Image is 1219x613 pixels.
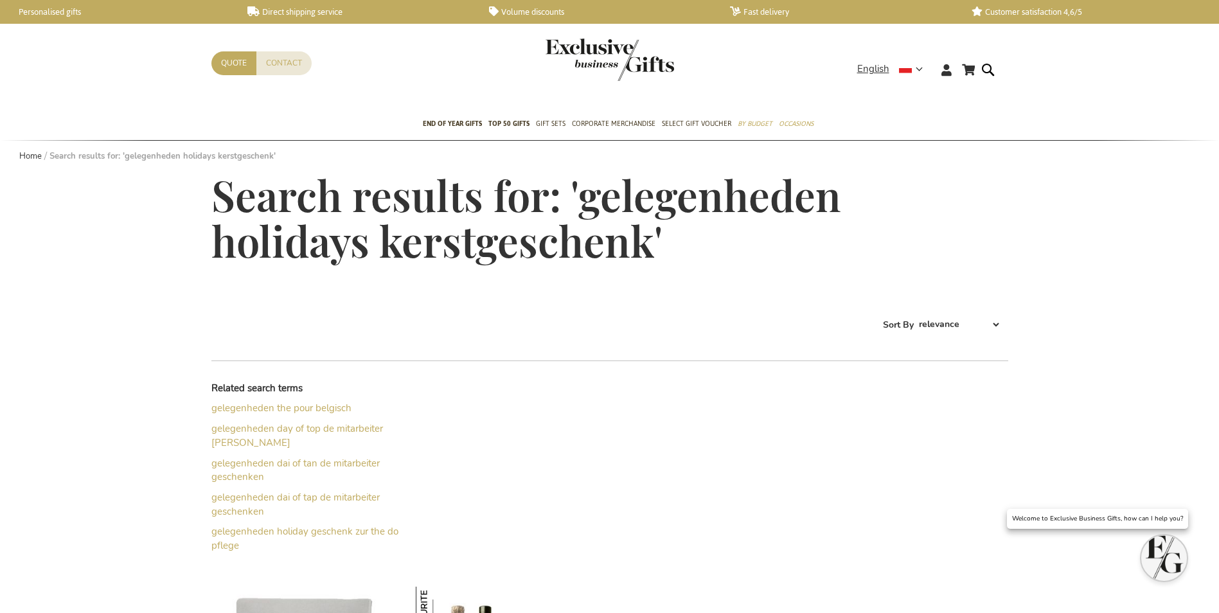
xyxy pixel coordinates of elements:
span: By Budget [738,117,772,130]
span: Occasions [779,117,814,130]
span: Select Gift Voucher [662,117,731,130]
span: End of year gifts [423,117,482,130]
a: gelegenheden the pour belgisch [211,402,351,414]
a: Customer satisfaction 4,6/5 [972,6,1192,17]
a: gelegenheden dai of tan de mitarbeiter geschenken [211,457,380,483]
a: Contact [256,51,312,75]
span: Corporate Merchandise [572,117,655,130]
strong: Search results for: 'gelegenheden holidays kerstgeschenk' [49,150,276,162]
div: English [857,62,931,76]
a: gelegenheden day of top de mitarbeiter [PERSON_NAME] [211,422,383,449]
span: TOP 50 Gifts [488,117,529,130]
a: Fast delivery [730,6,950,17]
a: Direct shipping service [247,6,468,17]
span: English [857,62,889,76]
dt: Related search terms [211,382,411,395]
a: store logo [546,39,610,81]
span: Gift Sets [536,117,565,130]
a: Quote [211,51,256,75]
label: Sort By [883,318,914,330]
a: Personalised gifts [6,6,227,17]
a: Home [19,150,42,162]
img: Exclusive Business gifts logo [546,39,674,81]
a: gelegenheden holiday geschenk zur the do pflege [211,525,398,551]
a: gelegenheden dai of tap de mitarbeiter geschenken [211,491,380,517]
span: Search results for: 'gelegenheden holidays kerstgeschenk' [211,167,841,269]
a: Volume discounts [489,6,709,17]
